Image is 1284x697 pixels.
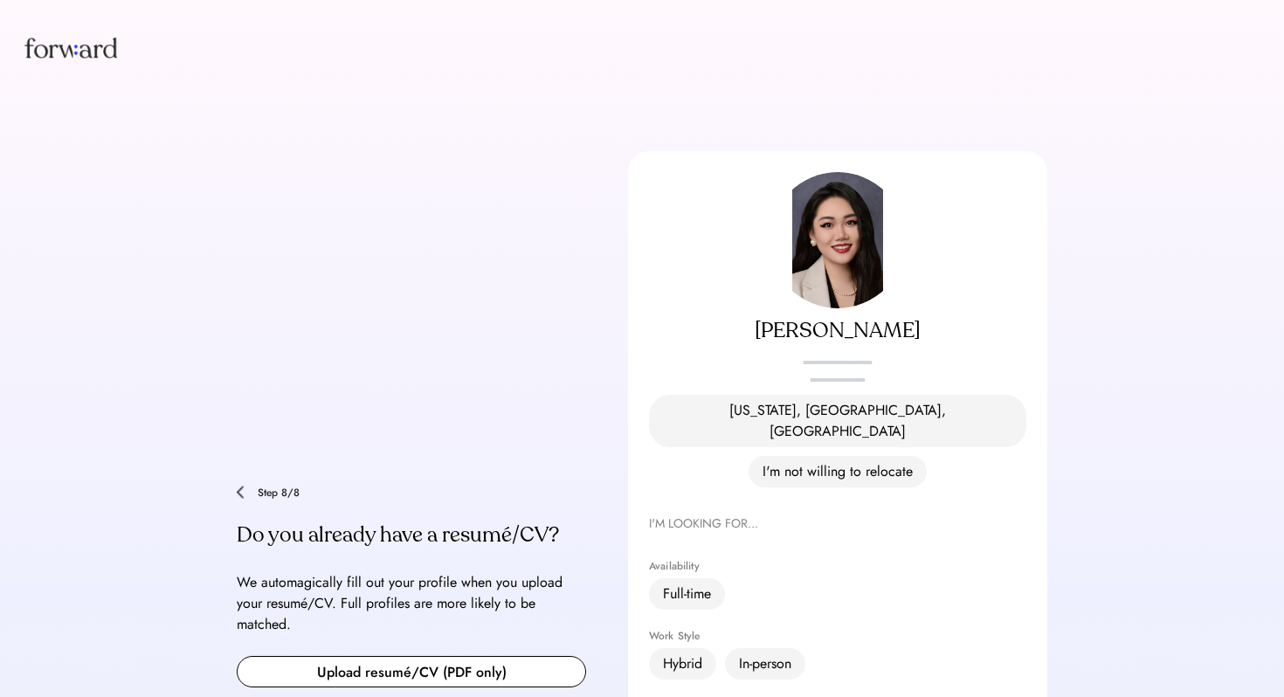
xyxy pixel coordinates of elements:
[649,514,1026,535] div: I'M LOOKING FOR...
[663,653,702,674] div: Hybrid
[649,561,1026,571] div: Availability
[649,354,1026,371] div: placeholder
[237,521,586,549] div: Do you already have a resumé/CV?
[649,631,1026,641] div: Work Style
[663,400,1012,442] div: [US_STATE], [GEOGRAPHIC_DATA], [GEOGRAPHIC_DATA]
[237,486,244,499] img: chevron-left.png
[649,371,1026,389] div: pronouns
[763,461,913,482] div: I'm not willing to relocate
[739,653,791,674] div: In-person
[237,572,586,635] div: We automagically fill out your profile when you upload your resumé/CV. Full profiles are more lik...
[663,583,711,604] div: Full-time
[770,172,906,308] img: https%3A%2F%2F9c4076a67d41be3ea2c0407e1814dbd4.cdn.bubble.io%2Ff1756475899661x455599994076490100%...
[649,317,1026,345] div: [PERSON_NAME]
[258,487,586,498] div: Step 8/8
[21,21,121,74] img: Forward logo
